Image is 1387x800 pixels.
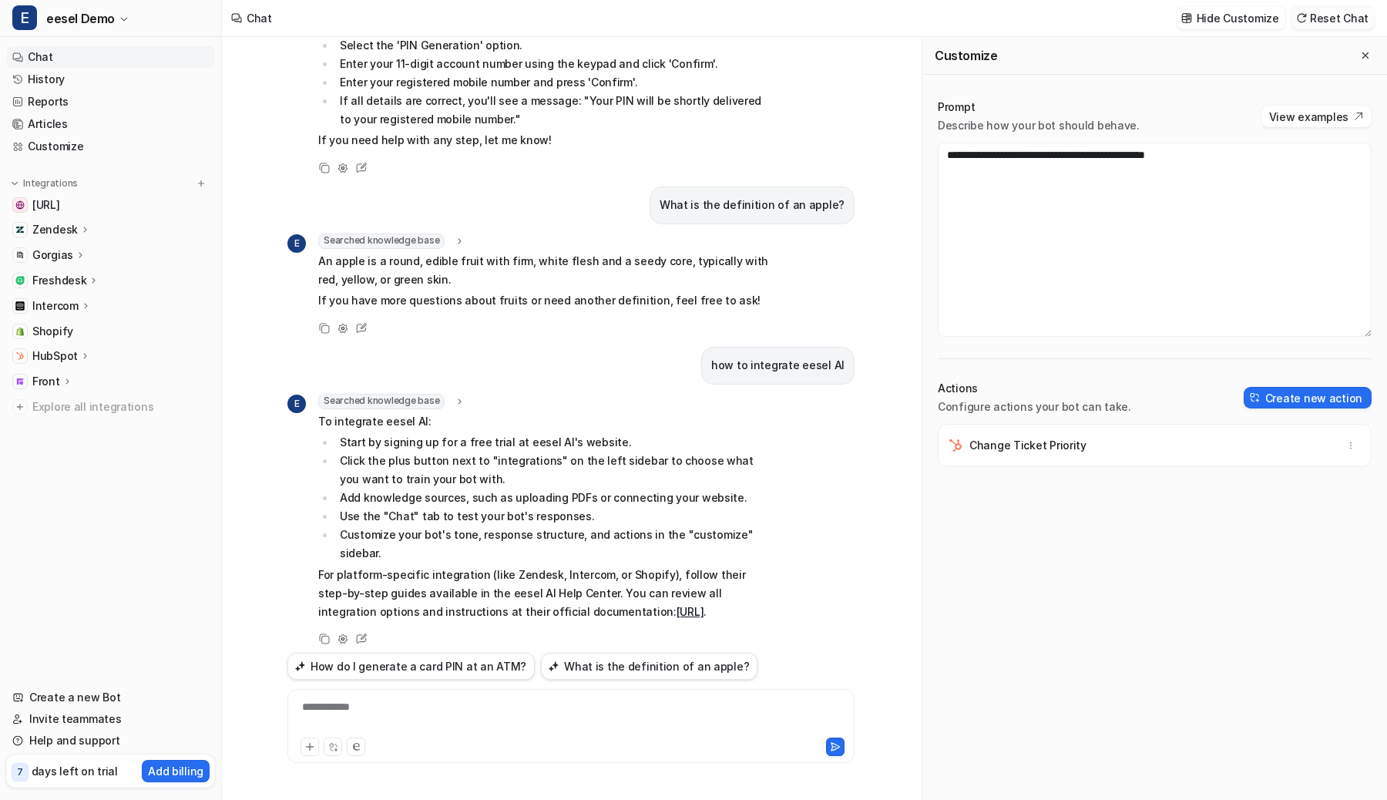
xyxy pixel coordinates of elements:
[287,234,306,253] span: E
[318,131,769,150] p: If you need help with any step, let me know!
[17,765,23,779] p: 7
[148,763,203,779] p: Add billing
[318,566,769,621] p: For platform-specific integration (like Zendesk, Intercom, or Shopify), follow their step-by-step...
[32,763,118,779] p: days left on trial
[15,301,25,311] img: Intercom
[318,412,769,431] p: To integrate eesel AI:
[32,348,78,364] p: HubSpot
[969,438,1086,453] p: Change Ticket Priority
[15,327,25,336] img: Shopify
[15,377,25,386] img: Front
[938,399,1131,415] p: Configure actions your bot can take.
[935,48,997,63] h2: Customize
[142,760,210,782] button: Add billing
[6,69,215,90] a: History
[1197,10,1279,26] p: Hide Customize
[938,381,1131,396] p: Actions
[335,489,769,507] li: Add knowledge sources, such as uploading PDFs or connecting your website.
[6,136,215,157] a: Customize
[32,197,60,213] span: [URL]
[660,196,845,214] p: What is the definition of an apple?
[196,178,207,189] img: menu_add.svg
[247,10,272,26] div: Chat
[15,225,25,234] img: Zendesk
[711,356,845,375] p: how to integrate eesel AI
[335,452,769,489] li: Click the plus button next to "integrations" on the left sidebar to choose what you want to train...
[287,395,306,413] span: E
[6,91,215,113] a: Reports
[6,730,215,751] a: Help and support
[6,321,215,342] a: ShopifyShopify
[1250,392,1261,403] img: create-action-icon.svg
[318,291,769,310] p: If you have more questions about fruits or need another definition, feel free to ask!
[6,687,215,708] a: Create a new Bot
[32,395,209,419] span: Explore all integrations
[15,200,25,210] img: docs.eesel.ai
[9,178,20,189] img: expand menu
[12,5,37,30] span: E
[335,92,769,129] li: If all details are correct, you'll see a message: "Your PIN will be shortly delivered to your reg...
[287,653,535,680] button: How do I generate a card PIN at an ATM?
[6,194,215,216] a: docs.eesel.ai[URL]
[1244,387,1372,408] button: Create new action
[15,276,25,285] img: Freshdesk
[335,55,769,73] li: Enter your 11-digit account number using the keypad and click 'Confirm'.
[15,351,25,361] img: HubSpot
[32,222,78,237] p: Zendesk
[12,399,28,415] img: explore all integrations
[15,250,25,260] img: Gorgias
[46,8,115,29] span: eesel Demo
[6,396,215,418] a: Explore all integrations
[335,526,769,563] li: Customize your bot's tone, response structure, and actions in the "customize" sidebar.
[32,273,86,288] p: Freshdesk
[1291,7,1375,29] button: Reset Chat
[6,176,82,191] button: Integrations
[677,605,704,618] a: [URL]
[6,113,215,135] a: Articles
[318,252,769,289] p: An apple is a round, edible fruit with firm, white flesh and a seedy core, typically with red, ye...
[1181,12,1192,24] img: customize
[938,118,1140,133] p: Describe how your bot should behave.
[938,99,1140,115] p: Prompt
[1261,106,1372,127] button: View examples
[335,507,769,526] li: Use the "Chat" tab to test your bot's responses.
[23,177,78,190] p: Integrations
[32,298,79,314] p: Intercom
[1177,7,1285,29] button: Hide Customize
[6,708,215,730] a: Invite teammates
[1356,46,1375,65] button: Close flyout
[948,438,963,453] img: Change Ticket Priority icon
[318,394,445,409] span: Searched knowledge base
[6,46,215,68] a: Chat
[541,653,757,680] button: What is the definition of an apple?
[1296,12,1307,24] img: reset
[335,36,769,55] li: Select the 'PIN Generation' option.
[318,234,445,249] span: Searched knowledge base
[32,247,73,263] p: Gorgias
[335,73,769,92] li: Enter your registered mobile number and press 'Confirm'.
[32,324,73,339] span: Shopify
[32,374,60,389] p: Front
[335,433,769,452] li: Start by signing up for a free trial at eesel AI's website.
